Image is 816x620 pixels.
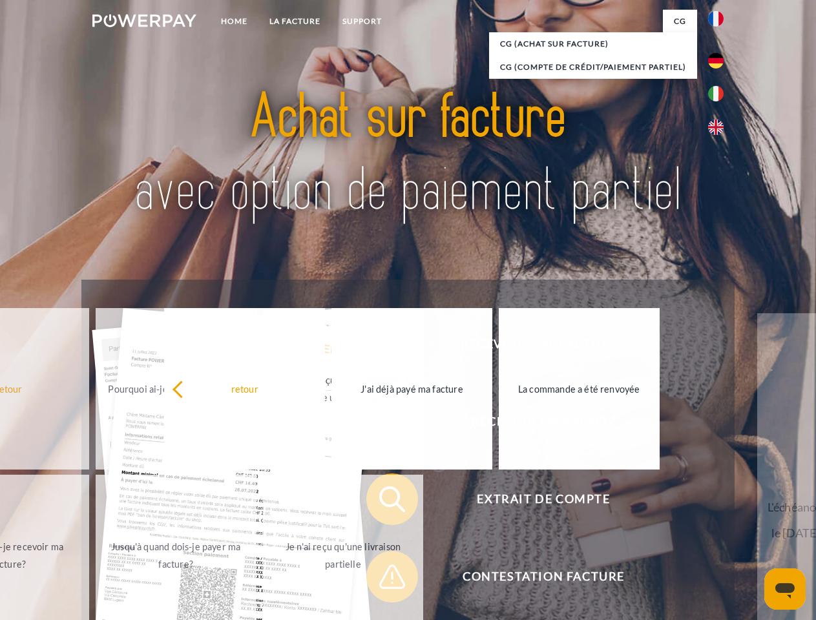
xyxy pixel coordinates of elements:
a: Home [210,10,258,33]
div: Jusqu'à quand dois-je payer ma facture? [103,538,249,573]
button: Contestation Facture [366,551,702,603]
a: LA FACTURE [258,10,331,33]
img: en [708,119,724,135]
span: Contestation Facture [385,551,702,603]
img: title-powerpay_fr.svg [123,62,693,247]
img: fr [708,11,724,26]
span: Extrait de compte [385,473,702,525]
img: logo-powerpay-white.svg [92,14,196,27]
img: it [708,86,724,101]
div: La commande a été renvoyée [507,380,652,397]
div: Pourquoi ai-je reçu une facture? [103,380,249,397]
a: CG [663,10,697,33]
img: de [708,53,724,68]
div: J'ai déjà payé ma facture [339,380,485,397]
div: Je n'ai reçu qu'une livraison partielle [271,538,416,573]
a: CG (achat sur facture) [489,32,697,56]
a: Support [331,10,393,33]
iframe: Bouton de lancement de la fenêtre de messagerie [764,568,806,610]
div: retour [172,380,317,397]
button: Extrait de compte [366,473,702,525]
a: CG (Compte de crédit/paiement partiel) [489,56,697,79]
